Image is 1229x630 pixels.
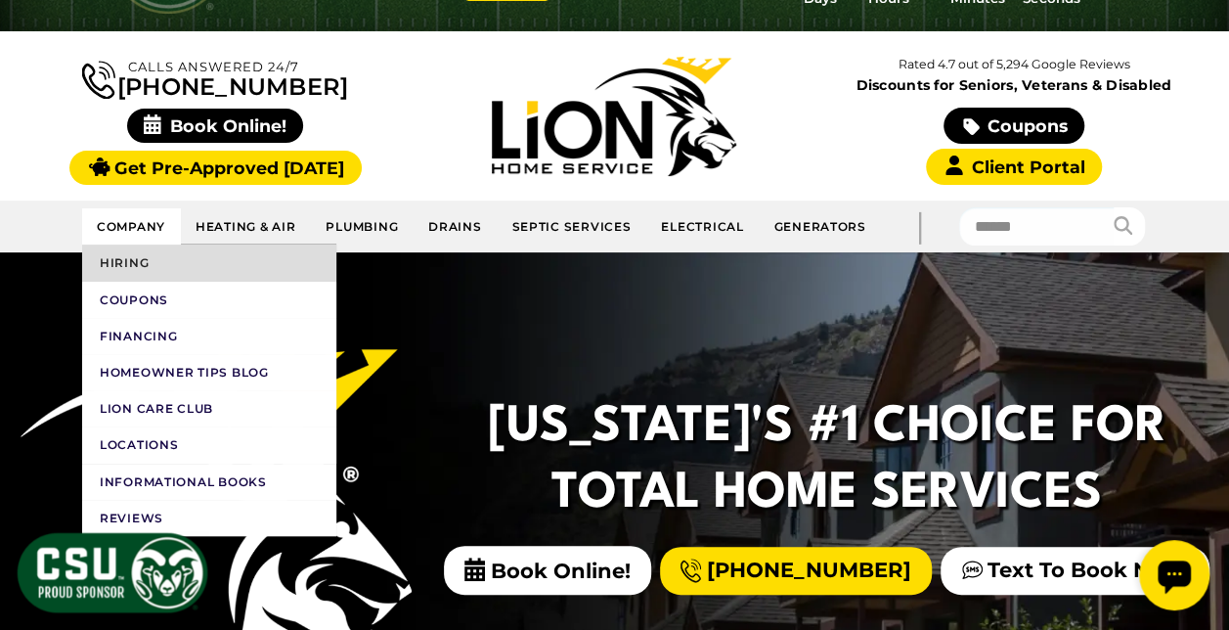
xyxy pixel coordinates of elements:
div: Open chat widget [8,8,78,78]
div: | [881,201,959,252]
span: Discounts for Seniors, Veterans & Disabled [818,78,1209,92]
img: CSU Sponsor Badge [15,530,210,615]
span: Book Online! [127,109,304,143]
a: Plumbing [311,208,414,245]
a: Financing [82,318,336,354]
h2: [US_STATE]'s #1 Choice For Total Home Services [484,395,1170,527]
p: Rated 4.7 out of 5,294 Google Reviews [814,54,1213,75]
a: Text To Book Now! [941,547,1209,595]
a: Informational Books [82,464,336,500]
a: [PHONE_NUMBER] [660,547,932,595]
a: Get Pre-Approved [DATE] [69,151,362,185]
a: Coupons [944,108,1084,144]
a: Client Portal [926,149,1102,185]
a: Electrical [646,208,759,245]
a: Septic Services [497,208,646,245]
a: Locations [82,427,336,463]
a: Company [82,208,181,245]
a: Hiring [82,245,336,281]
a: Drains [414,208,497,245]
img: Lion Home Service [492,57,736,176]
span: Book Online! [444,546,651,595]
a: Reviews [82,500,336,536]
a: Coupons [82,282,336,318]
a: [PHONE_NUMBER] [82,57,348,99]
a: Lion Care Club [82,390,336,427]
a: Generators [759,208,880,245]
a: Heating & Air [181,208,311,245]
a: Homeowner Tips Blog [82,354,336,390]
